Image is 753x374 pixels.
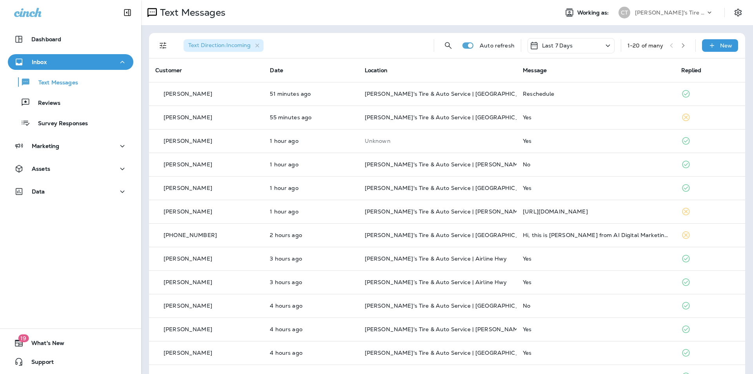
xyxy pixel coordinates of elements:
p: [PERSON_NAME] [164,303,212,309]
span: [PERSON_NAME]'s Tire & Auto Service | [GEOGRAPHIC_DATA] [365,114,537,121]
p: Aug 26, 2025 12:46 PM [270,208,352,215]
p: Last 7 Days [542,42,573,49]
div: CT [618,7,630,18]
p: [PERSON_NAME]'s Tire & Auto [635,9,706,16]
div: Yes [523,114,668,120]
button: 19What's New [8,335,133,351]
button: Assets [8,161,133,177]
button: Dashboard [8,31,133,47]
span: [PERSON_NAME]’s Tire & Auto Service | Airline Hwy [365,255,507,262]
p: New [720,42,732,49]
p: Data [32,188,45,195]
div: Yes [523,185,668,191]
span: Working as: [577,9,611,16]
p: [PERSON_NAME] [164,350,212,356]
span: Replied [681,67,702,74]
button: Filters [155,38,171,53]
button: Survey Responses [8,115,133,131]
div: https://youtube.com/shorts/z-BohcOOSrk?si=GPAKv7d-x5L_uv5E [523,208,668,215]
p: [PERSON_NAME] [164,279,212,285]
button: Settings [731,5,745,20]
p: Aug 26, 2025 09:46 AM [270,350,352,356]
p: [PERSON_NAME] [164,185,212,191]
div: Reschedule [523,91,668,97]
p: Inbox [32,59,47,65]
p: Aug 26, 2025 01:51 PM [270,91,352,97]
div: Yes [523,350,668,356]
p: [PHONE_NUMBER] [164,232,217,238]
span: Location [365,67,387,74]
div: No [523,303,668,309]
button: Search Messages [440,38,456,53]
div: Hi, this is Marianne from AI Digital Marketing LLC. We help auto shops & dealerships get more lea... [523,232,668,238]
button: Data [8,184,133,199]
p: Aug 26, 2025 09:46 AM [270,326,352,332]
span: 19 [18,334,29,342]
span: [PERSON_NAME]'s Tire & Auto Service | [PERSON_NAME] [365,326,524,333]
span: Customer [155,67,182,74]
p: Aug 26, 2025 01:48 PM [270,114,352,120]
p: Aug 26, 2025 11:07 AM [270,279,352,285]
div: Yes [523,279,668,285]
span: Support [24,359,54,368]
p: Aug 26, 2025 12:49 PM [270,161,352,168]
span: [PERSON_NAME]'s Tire & Auto Service | [GEOGRAPHIC_DATA] [365,184,537,192]
p: [PERSON_NAME] [164,138,212,144]
span: [PERSON_NAME]'s Tire & Auto Service | [GEOGRAPHIC_DATA] [365,349,537,356]
span: Message [523,67,547,74]
p: Aug 26, 2025 01:24 PM [270,138,352,144]
p: Reviews [30,100,60,107]
span: [PERSON_NAME]’s Tire & Auto Service | Airline Hwy [365,279,507,286]
div: Text Direction:Incoming [184,39,264,52]
div: Yes [523,326,668,332]
button: Reviews [8,94,133,111]
span: Text Direction : Incoming [188,42,251,49]
span: What's New [24,340,64,349]
button: Inbox [8,54,133,70]
p: [PERSON_NAME] [164,208,212,215]
p: Dashboard [31,36,61,42]
p: [PERSON_NAME] [164,326,212,332]
span: [PERSON_NAME]'s Tire & Auto Service | [GEOGRAPHIC_DATA][PERSON_NAME] [365,232,585,239]
p: Auto refresh [480,42,515,49]
p: Aug 26, 2025 12:46 PM [270,185,352,191]
p: [PERSON_NAME] [164,161,212,168]
button: Collapse Sidebar [116,5,138,20]
span: Date [270,67,283,74]
div: Yes [523,138,668,144]
div: 1 - 20 of many [627,42,664,49]
div: Yes [523,255,668,262]
button: Marketing [8,138,133,154]
p: Text Messages [157,7,226,18]
p: Aug 26, 2025 12:00 PM [270,232,352,238]
span: [PERSON_NAME]'s Tire & Auto Service | [PERSON_NAME] [365,208,524,215]
p: Survey Responses [30,120,88,128]
button: Text Messages [8,74,133,90]
p: [PERSON_NAME] [164,91,212,97]
span: [PERSON_NAME]'s Tire & Auto Service | [PERSON_NAME][GEOGRAPHIC_DATA] [365,161,585,168]
p: [PERSON_NAME] [164,114,212,120]
p: This customer does not have a last location and the phone number they messaged is not assigned to... [365,138,510,144]
p: Text Messages [31,79,78,87]
p: Aug 26, 2025 10:19 AM [270,303,352,309]
span: [PERSON_NAME]'s Tire & Auto Service | [GEOGRAPHIC_DATA] [365,302,537,309]
div: No [523,161,668,168]
p: Assets [32,166,50,172]
p: [PERSON_NAME] [164,255,212,262]
p: Aug 26, 2025 11:14 AM [270,255,352,262]
p: Marketing [32,143,59,149]
button: Support [8,354,133,370]
span: [PERSON_NAME]'s Tire & Auto Service | [GEOGRAPHIC_DATA] [365,90,537,97]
